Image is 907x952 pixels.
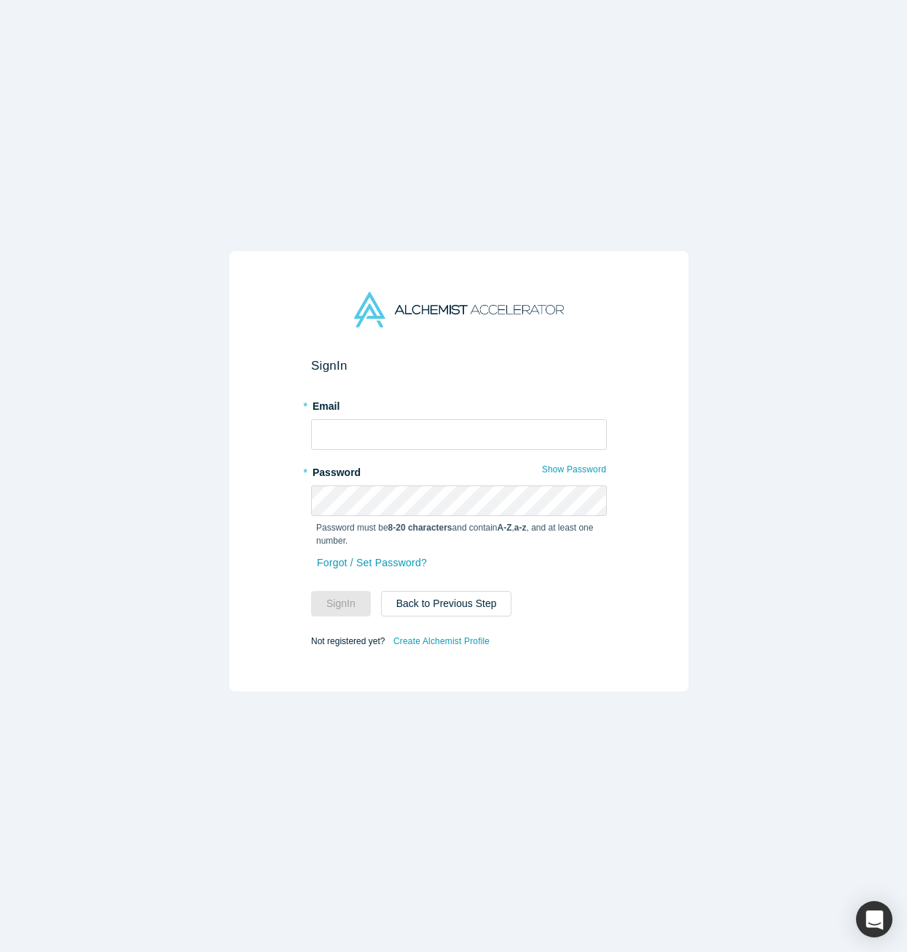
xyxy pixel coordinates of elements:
[498,523,512,533] strong: A-Z
[388,523,452,533] strong: 8-20 characters
[311,394,607,414] label: Email
[316,550,428,576] a: Forgot / Set Password?
[311,358,607,373] h2: Sign In
[311,460,607,480] label: Password
[541,460,607,479] button: Show Password
[393,632,490,651] a: Create Alchemist Profile
[354,292,564,328] img: Alchemist Accelerator Logo
[514,523,527,533] strong: a-z
[381,591,512,616] button: Back to Previous Step
[316,521,602,547] p: Password must be and contain , , and at least one number.
[311,636,385,646] span: Not registered yet?
[311,591,371,616] button: SignIn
